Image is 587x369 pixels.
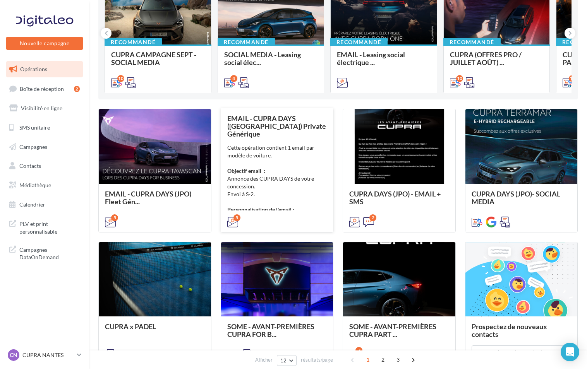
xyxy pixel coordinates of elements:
span: SOME - AVANT-PREMIÈRES CUPRA PART ... [349,322,436,338]
a: CN CUPRA NANTES [6,348,83,362]
a: Boîte de réception2 [5,80,84,97]
p: CUPRA NANTES [22,351,74,359]
span: Contacts [19,162,41,169]
span: CUPRA DAYS (JPO) - EMAIL + SMS [349,190,441,206]
div: Recommandé [105,38,162,46]
span: 12 [280,357,287,364]
button: Louer des contacts [472,345,572,359]
span: Boîte de réception [20,85,64,92]
a: Campagnes DataOnDemand [5,241,84,264]
div: 10 [456,75,463,82]
span: EMAIL - CUPRA DAYS (JPO) Fleet Gén... [105,190,191,206]
div: 10 [117,75,124,82]
span: Opérations [20,66,47,72]
a: Visibilité en ligne [5,100,84,116]
span: CUPRA CAMPAGNE SEPT - SOCIAL MEDIA [111,50,196,67]
button: 12 [277,355,297,366]
a: Médiathèque [5,177,84,193]
div: Recommandé [218,38,275,46]
button: Nouvelle campagne [6,37,83,50]
span: CUPRA x PADEL [105,322,156,331]
strong: Objectif email : [227,167,265,174]
a: Opérations [5,61,84,77]
strong: Personnalisation de l'email : [227,206,294,213]
div: Recommandé [443,38,501,46]
span: résultats/page [301,356,333,364]
span: CN [10,351,17,359]
span: 1 [362,354,374,366]
div: 7 [355,347,362,354]
span: CUPRA DAYS (JPO)- SOCIAL MEDIA [472,190,560,206]
span: PLV et print personnalisable [19,219,80,235]
a: Calendrier [5,196,84,213]
div: 4 [230,75,237,82]
a: Contacts [5,158,84,174]
div: 2 [74,86,80,92]
div: 2 [369,214,376,221]
a: PLV et print personnalisable [5,215,84,238]
span: EMAIL - CUPRA DAYS ([GEOGRAPHIC_DATA]) Private Générique [227,114,326,138]
div: 5 [111,214,118,221]
span: CUPRA (OFFRES PRO / JUILLET AOÛT) ... [450,50,522,67]
span: Médiathèque [19,182,51,188]
div: 5 [233,214,240,221]
a: Campagnes [5,139,84,155]
span: 3 [392,354,404,366]
a: SMS unitaire [5,120,84,136]
span: 2 [377,354,389,366]
span: SMS unitaire [19,124,50,131]
span: Afficher [255,356,273,364]
span: Campagnes [19,143,47,150]
div: Recommandé [330,38,388,46]
span: Calendrier [19,201,45,208]
span: Campagnes DataOnDemand [19,244,80,261]
span: Prospectez de nouveaux contacts [472,322,547,338]
span: Visibilité en ligne [21,105,62,111]
div: Open Intercom Messenger [561,343,579,361]
span: EMAIL - Leasing social électrique ... [337,50,405,67]
div: 11 [569,75,576,82]
span: SOME - AVANT-PREMIÈRES CUPRA FOR B... [227,322,314,338]
div: Cette opération contient 1 email par modèle de voiture. Annonce des CUPRA DAYS de votre concessio... [227,144,327,214]
span: SOCIAL MEDIA - Leasing social élec... [224,50,301,67]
